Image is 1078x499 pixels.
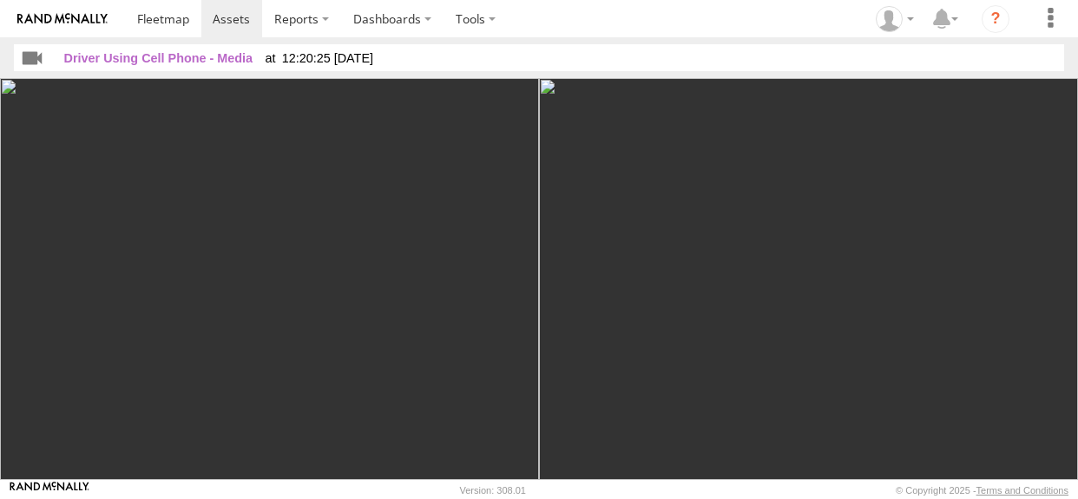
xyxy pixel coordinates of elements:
[10,482,89,499] a: Visit our Website
[460,485,526,496] div: Version: 308.01
[870,6,920,32] div: Brandon Hickerson
[64,51,253,65] span: Driver Using Cell Phone - Media
[539,78,1078,480] img: 357660102833266-2-1758558025.jpg
[896,485,1068,496] div: © Copyright 2025 -
[982,5,1009,33] i: ?
[17,13,108,25] img: rand-logo.svg
[976,485,1068,496] a: Terms and Conditions
[265,51,373,65] span: 12:20:25 [DATE]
